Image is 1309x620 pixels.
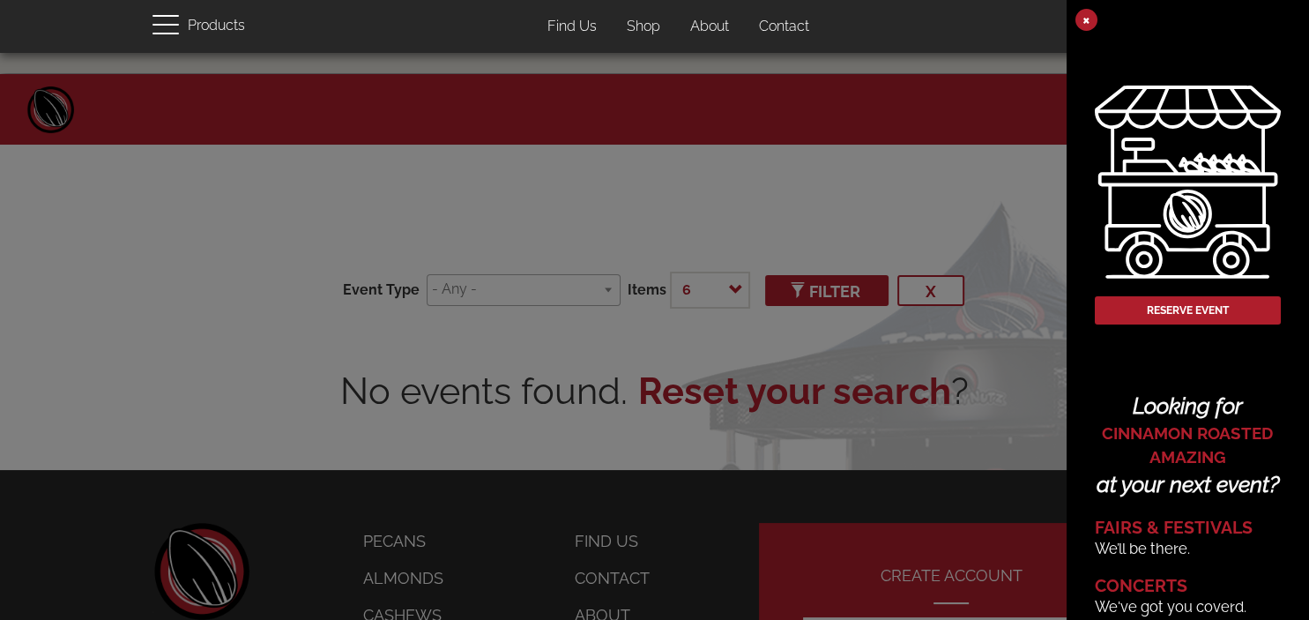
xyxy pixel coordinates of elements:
[1133,392,1243,419] span: Looking for
[677,10,742,44] a: About
[534,10,610,44] a: Find Us
[188,13,245,39] span: Products
[1075,9,1097,31] button: ×
[746,10,822,44] a: Contact
[1095,422,1281,469] span: cinnamon roasted amazing
[1095,296,1281,325] a: Reserve Event
[614,10,673,44] a: Shop
[1095,86,1281,279] img: Totally Nutz 2d roasting cart kiosk illustration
